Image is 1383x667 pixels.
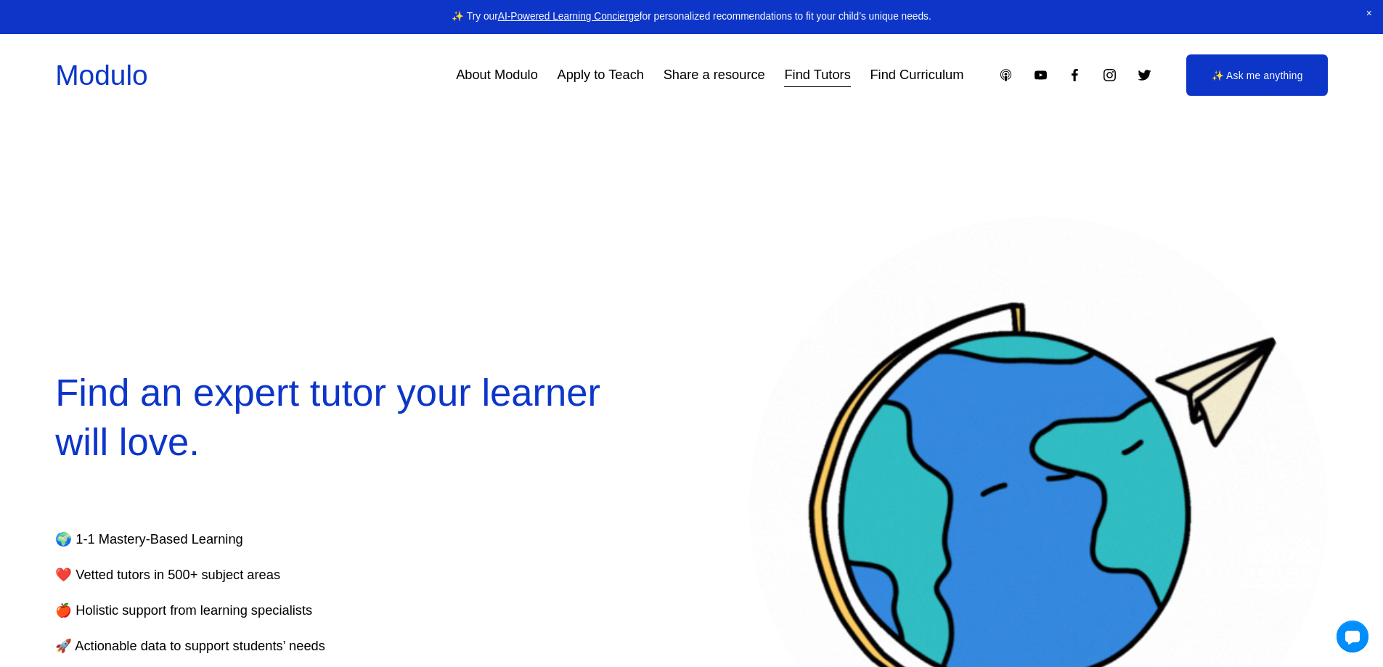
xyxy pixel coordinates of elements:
a: Find Curriculum [870,62,963,89]
a: AI-Powered Learning Concierge [498,11,640,22]
a: Instagram [1102,67,1117,83]
a: Share a resource [664,62,765,89]
p: ❤️ Vetted tutors in 500+ subject areas [55,563,581,587]
a: Facebook [1067,67,1082,83]
a: About Modulo [456,62,538,89]
a: Twitter [1137,67,1152,83]
p: 🚀 Actionable data to support students’ needs [55,634,581,658]
a: Find Tutors [784,62,850,89]
p: 🍎 Holistic support from learning specialists [55,599,581,623]
a: Apply to Teach [558,62,644,89]
a: YouTube [1033,67,1048,83]
a: Modulo [55,60,147,91]
h2: Find an expert tutor your learner will love. [55,368,634,468]
a: Apple Podcasts [998,67,1013,83]
a: ✨ Ask me anything [1186,54,1328,96]
p: 🌍 1-1 Mastery-Based Learning [55,528,581,552]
